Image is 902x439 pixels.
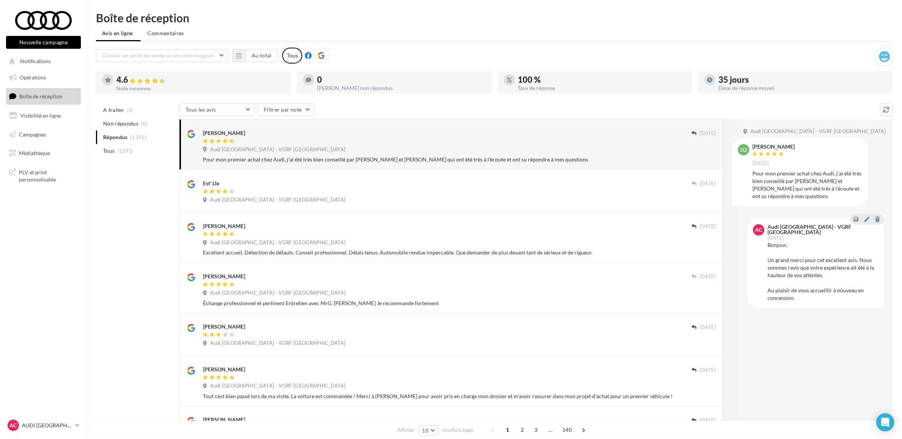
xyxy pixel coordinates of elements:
[203,129,245,137] div: [PERSON_NAME]
[5,145,82,161] a: Médiathèque
[699,273,716,280] span: [DATE]
[19,131,46,137] span: Campagnes
[210,340,345,347] span: Audi [GEOGRAPHIC_DATA] - VGRF [GEOGRAPHIC_DATA]
[767,236,784,240] span: [DATE]
[6,418,81,433] a: AC AUDI [GEOGRAPHIC_DATA]
[442,427,473,434] span: résultats/page
[96,49,228,62] button: Choisir un point de vente ou un code magasin
[282,48,302,64] div: Tous
[750,128,886,135] span: Audi [GEOGRAPHIC_DATA] - VGRF [GEOGRAPHIC_DATA]
[203,323,245,330] div: [PERSON_NAME]
[530,424,542,436] span: 3
[103,106,124,114] span: A traiter
[203,222,245,230] div: [PERSON_NAME]
[19,167,78,183] span: PLV et print personnalisable
[422,428,429,434] span: 10
[232,49,278,62] button: Au total
[719,76,887,84] div: 35 jours
[317,76,485,84] div: 0
[516,424,528,436] span: 2
[5,108,82,124] a: Visibilité en ligne
[203,156,716,163] div: Pour mon premier achat chez Audi, j’ai été très bien conseillé par [PERSON_NAME] et [PERSON_NAME]...
[19,150,50,156] span: Médiathèque
[559,424,575,436] span: 140
[116,86,285,91] div: Note moyenne
[419,425,438,436] button: 10
[699,130,716,137] span: [DATE]
[752,144,795,149] div: [PERSON_NAME]
[741,146,747,154] span: LQ
[317,85,485,91] div: [PERSON_NAME] non répondus
[203,249,716,256] div: Excellent accueil. Détection de défauts. Conseil professionnel. Délais tenus. Automobile rendue i...
[203,416,245,423] div: [PERSON_NAME]
[245,49,278,62] button: Au total
[19,93,62,99] span: Boîte de réception
[545,424,557,436] span: ...
[699,324,716,331] span: [DATE]
[186,106,216,113] span: Tous les avis
[102,52,214,59] span: Choisir un point de vente ou un code magasin
[257,103,314,116] button: Filtrer par note
[96,12,893,23] div: Boîte de réception
[5,127,82,143] a: Campagnes
[210,383,345,389] span: Audi [GEOGRAPHIC_DATA] - VGRF [GEOGRAPHIC_DATA]
[148,29,184,37] span: Commentaires
[719,85,887,91] div: Délai de réponse moyen
[210,197,345,203] span: Audi [GEOGRAPHIC_DATA] - VGRF [GEOGRAPHIC_DATA]
[699,180,716,187] span: [DATE]
[755,226,763,234] span: AC
[203,180,219,187] div: Est' Lle
[5,88,82,104] a: Boîte de réception
[127,107,134,113] span: (0)
[103,120,138,127] span: Non répondus
[5,70,82,85] a: Opérations
[210,290,345,296] span: Audi [GEOGRAPHIC_DATA] - VGRF [GEOGRAPHIC_DATA]
[752,160,769,167] span: [DATE]
[203,366,245,373] div: [PERSON_NAME]
[699,223,716,230] span: [DATE]
[767,224,876,235] div: Audi [GEOGRAPHIC_DATA] - VGRF [GEOGRAPHIC_DATA]
[876,413,894,431] div: Open Intercom Messenger
[6,36,81,49] button: Nouvelle campagne
[20,112,61,119] span: Visibilité en ligne
[752,170,863,200] div: Pour mon premier achat chez Audi, j’ai été très bien conseillé par [PERSON_NAME] et [PERSON_NAME]...
[501,424,514,436] span: 1
[20,58,51,65] span: Notifications
[767,241,878,302] div: Bonjour, Un grand merci pour cet excellent avis. Nous sommes ravis que votre expérience ait été à...
[518,76,686,84] div: 100 %
[398,427,415,434] span: Afficher
[518,85,686,91] div: Taux de réponse
[141,121,148,127] span: (0)
[10,422,17,429] span: AC
[22,422,72,429] p: AUDI [GEOGRAPHIC_DATA]
[103,147,114,155] span: Tous
[203,273,245,280] div: [PERSON_NAME]
[5,164,82,186] a: PLV et print personnalisable
[210,239,345,246] span: Audi [GEOGRAPHIC_DATA] - VGRF [GEOGRAPHIC_DATA]
[118,148,133,154] span: (1391)
[699,417,716,424] span: [DATE]
[116,76,285,84] div: 4.6
[203,392,716,400] div: Tout s’est bien passé lors de ma visite. La voiture est commandée ! Merci à [PERSON_NAME] pour av...
[210,146,345,153] span: Audi [GEOGRAPHIC_DATA] - VGRF [GEOGRAPHIC_DATA]
[699,367,716,374] span: [DATE]
[20,74,46,81] span: Opérations
[179,103,255,116] button: Tous les avis
[203,299,716,307] div: Échange professionnel et pertinent Entretien avec MrG. [PERSON_NAME] Je recommande fortement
